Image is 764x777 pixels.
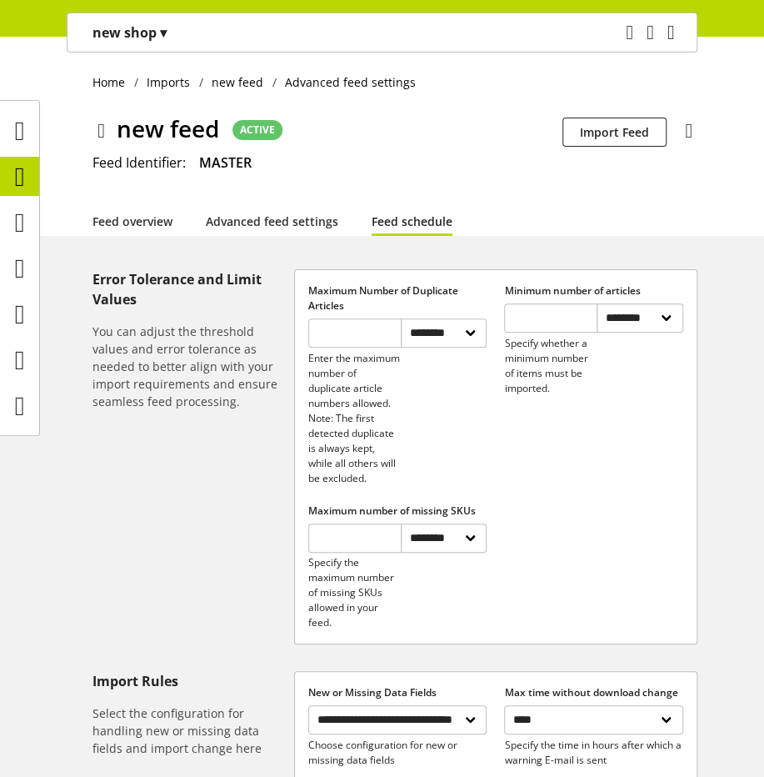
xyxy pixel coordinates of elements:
p: Choose configuration for new or missing data fields [308,738,487,768]
h5: Import Rules [92,671,287,691]
p: Specify whether a minimum number of items must be imported. [504,336,597,396]
span: ▾ [160,23,167,42]
span: ACTIVE [240,123,275,138]
p: Enter the maximum number of duplicate article numbers allowed. Note: The first detected duplicate... [308,351,401,486]
span: Max time without download change [504,685,677,699]
span: MASTER [199,153,252,172]
a: Home [92,73,134,91]
nav: main navigation [67,13,697,53]
p: Specify the maximum number of missing SKUs allowed in your feed. [308,555,401,630]
label: Maximum number of missing SKUs [308,504,487,519]
a: new feed [203,73,272,91]
span: Import Feed [580,123,649,141]
p: Specify the time in hours after which a warning E-mail is sent [504,738,683,768]
span: new feed [117,111,219,146]
span: New or Missing Data Fields [308,685,437,699]
a: Imports [138,73,199,91]
a: Feed schedule [372,213,452,230]
span: new feed [212,73,263,91]
button: Import Feed [562,118,667,147]
h5: Error Tolerance and Limit Values [92,269,287,309]
label: Minimum number of articles [504,283,683,298]
h6: Select the configuration for handling new or missing data fields and import change here [92,704,287,757]
span: Feed Identifier: [92,153,186,172]
h6: You can adjust the threshold values and error tolerance as needed to better align with your impor... [92,323,287,410]
label: Maximum Number of Duplicate Articles [308,283,487,313]
a: Feed overview [92,213,172,230]
p: new shop [92,23,167,43]
a: Advanced feed settings [206,213,338,230]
